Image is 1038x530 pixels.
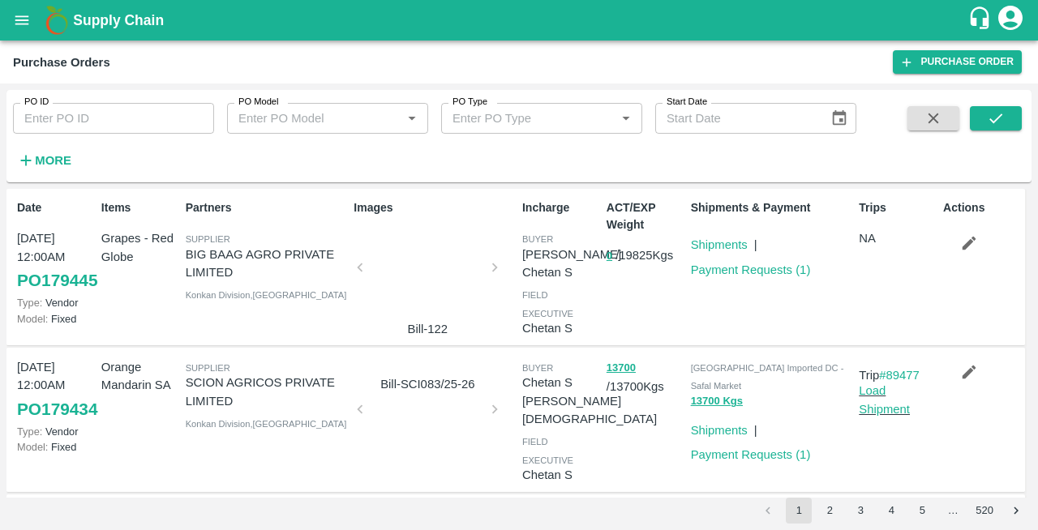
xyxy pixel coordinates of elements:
button: Go to page 5 [909,498,935,524]
p: NA [859,229,937,247]
span: Model: [17,441,48,453]
p: Chetan S [522,466,600,484]
p: Orange Mandarin SA [101,358,179,395]
div: Purchase Orders [13,52,110,73]
a: Supply Chain [73,9,967,32]
p: [DATE] 12:00AM [17,229,95,266]
div: | [748,229,757,254]
input: Enter PO Model [232,108,397,129]
a: Payment Requests (1) [691,448,811,461]
p: Chetan S [522,374,657,391]
p: Date [17,199,95,216]
span: [GEOGRAPHIC_DATA] Imported DC - Safal Market [691,363,844,391]
a: Shipments [691,238,748,251]
b: Supply Chain [73,12,164,28]
button: Go to page 4 [878,498,904,524]
p: Chetan S [522,263,621,281]
span: buyer [522,234,553,244]
p: Bill-122 [367,320,488,338]
input: Enter PO Type [446,108,611,129]
div: | [748,415,757,439]
span: Supplier [186,234,230,244]
p: ACT/EXP Weight [607,199,684,233]
p: [DATE] 12:00AM [17,358,95,395]
p: Items [101,199,179,216]
p: Trip [859,366,937,384]
span: Type: [17,425,42,438]
p: / 13700 Kgs [607,358,684,395]
a: Load Shipment [859,384,910,415]
button: 0 [607,247,612,266]
span: field executive [522,437,573,464]
span: Konkan Division , [GEOGRAPHIC_DATA] [186,419,347,429]
p: BIG BAAG AGRO PRIVATE LIMITED [186,246,348,282]
button: 13700 Kgs [691,392,743,411]
p: Vendor [17,424,95,439]
span: field executive [522,290,573,318]
span: Supplier [186,363,230,373]
p: Fixed [17,311,95,327]
p: Fixed [17,439,95,455]
p: / 19825 Kgs [607,246,684,265]
a: PO179434 [17,395,97,424]
button: Open [616,108,637,129]
p: Incharge [522,199,600,216]
button: page 1 [786,498,812,524]
span: buyer [522,363,553,373]
div: account of current user [996,3,1025,37]
button: Choose date [824,103,855,134]
p: Shipments & Payment [691,199,853,216]
button: open drawer [3,2,41,39]
span: Model: [17,313,48,325]
span: Type: [17,297,42,309]
img: logo [41,4,73,36]
label: PO ID [24,96,49,109]
strong: More [35,154,71,167]
input: Enter PO ID [13,103,214,134]
a: Purchase Order [893,50,1022,74]
p: Trips [859,199,937,216]
label: PO Model [238,96,279,109]
input: Start Date [655,103,817,134]
p: SCION AGRICOS PRIVATE LIMITED [186,374,348,410]
div: customer-support [967,6,996,35]
button: Go to page 3 [847,498,873,524]
p: [PERSON_NAME] [522,246,621,263]
p: Partners [186,199,348,216]
p: Vendor [17,295,95,310]
span: Konkan Division , [GEOGRAPHIC_DATA] [186,290,347,300]
button: 13700 [607,359,636,378]
a: #89477 [879,369,920,382]
p: Chetan S [522,319,600,337]
a: PO179445 [17,266,97,295]
a: Shipments [691,424,748,437]
div: … [940,503,966,519]
label: Start Date [667,96,707,109]
label: PO Type [453,96,487,109]
button: More [13,147,75,174]
a: Payment Requests (1) [691,263,811,276]
button: Go to next page [1003,498,1029,524]
button: Open [401,108,422,129]
button: Go to page 520 [971,498,998,524]
p: Grapes - Red Globe [101,229,179,266]
p: Actions [943,199,1021,216]
button: Go to page 2 [817,498,843,524]
p: [PERSON_NAME][DEMOGRAPHIC_DATA] [522,392,657,429]
nav: pagination navigation [753,498,1032,524]
p: Bill-SCI083/25-26 [367,375,488,393]
p: Images [354,199,516,216]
